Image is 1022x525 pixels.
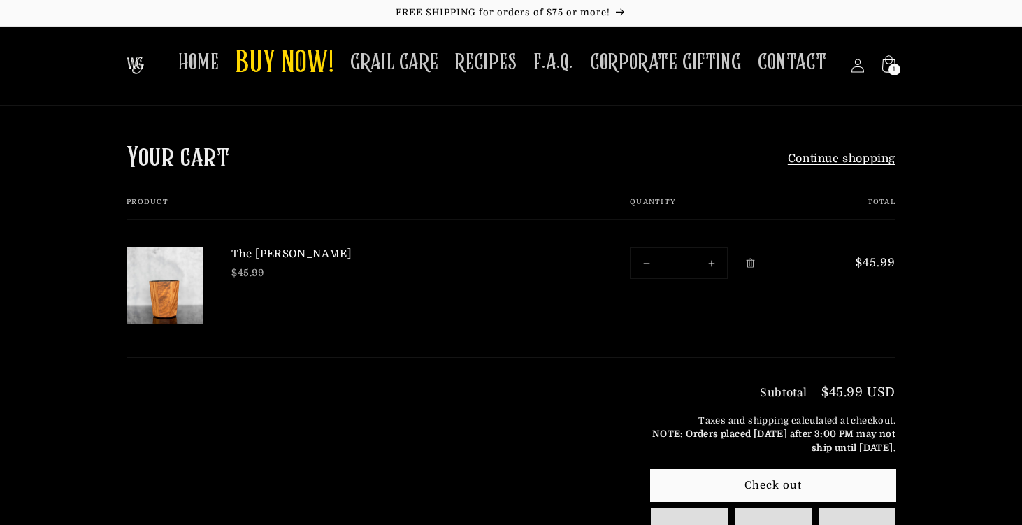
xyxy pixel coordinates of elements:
span: CONTACT [758,49,826,76]
small: Taxes and shipping calculated at checkout. [651,414,895,455]
span: F.A.Q. [533,49,573,76]
span: CORPORATE GIFTING [590,49,741,76]
span: $45.99 [837,254,895,271]
button: Check out [651,470,895,501]
b: NOTE: Orders placed [DATE] after 3:00 PM may not ship until [DATE]. [652,429,895,453]
span: HOME [178,49,219,76]
a: Remove The Mash Bill [738,251,763,275]
span: 1 [893,64,896,75]
th: Total [809,198,895,220]
a: Continue shopping [788,151,895,166]
h1: Your cart [127,141,229,177]
a: CONTACT [749,41,835,85]
a: F.A.Q. [525,41,582,85]
a: GRAIL CARE [342,41,447,85]
a: The [PERSON_NAME] [231,247,441,261]
a: RECIPES [447,41,525,85]
th: Quantity [588,198,809,220]
a: BUY NOW! [227,36,342,92]
input: Quantity for The Mash Bill [662,248,696,278]
th: Product [127,198,588,220]
a: HOME [170,41,227,85]
span: GRAIL CARE [350,49,438,76]
span: RECIPES [455,49,517,76]
div: $45.99 [231,266,441,280]
p: $45.99 USD [821,386,895,398]
p: FREE SHIPPING for orders of $75 or more! [14,7,1008,19]
img: The Whiskey Grail [127,57,144,74]
h3: Subtotal [760,387,807,398]
a: CORPORATE GIFTING [582,41,749,85]
span: BUY NOW! [236,45,333,83]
